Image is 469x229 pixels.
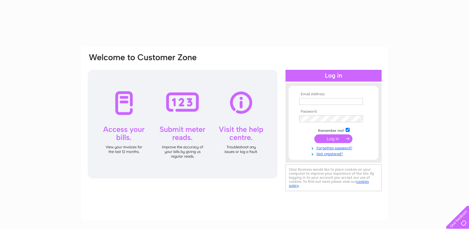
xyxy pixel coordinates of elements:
a: Not registered? [299,150,369,156]
input: Submit [314,134,352,143]
div: Clear Business would like to place cookies on your computer to improve your experience of the sit... [285,164,382,191]
th: Email Address: [298,92,369,97]
a: cookies policy [289,179,369,188]
th: Password: [298,110,369,114]
td: Remember me? [298,127,369,133]
a: Forgotten password? [299,145,369,150]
